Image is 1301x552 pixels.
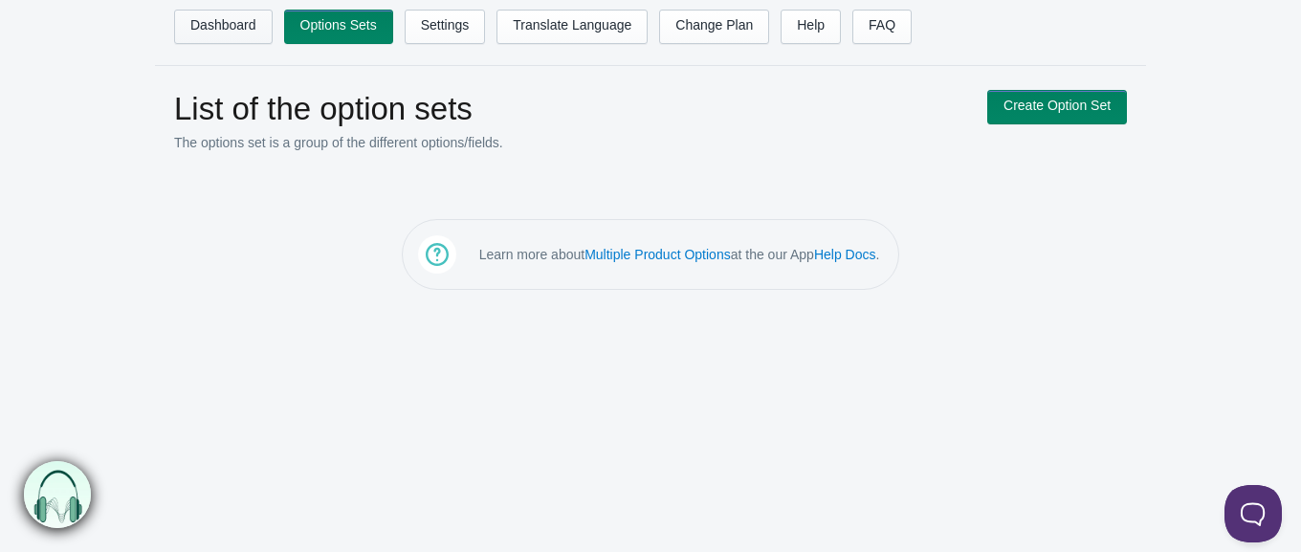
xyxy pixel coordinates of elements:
[174,90,968,128] h1: List of the option sets
[496,10,648,44] a: Translate Language
[781,10,841,44] a: Help
[284,10,393,44] a: Options Sets
[814,247,876,262] a: Help Docs
[405,10,486,44] a: Settings
[1224,485,1282,542] iframe: Toggle Customer Support
[852,10,912,44] a: FAQ
[479,245,880,264] p: Learn more about at the our App .
[174,133,968,152] p: The options set is a group of the different options/fields.
[584,247,731,262] a: Multiple Product Options
[987,90,1127,124] a: Create Option Set
[24,461,91,528] img: bxm.png
[174,10,273,44] a: Dashboard
[659,10,769,44] a: Change Plan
